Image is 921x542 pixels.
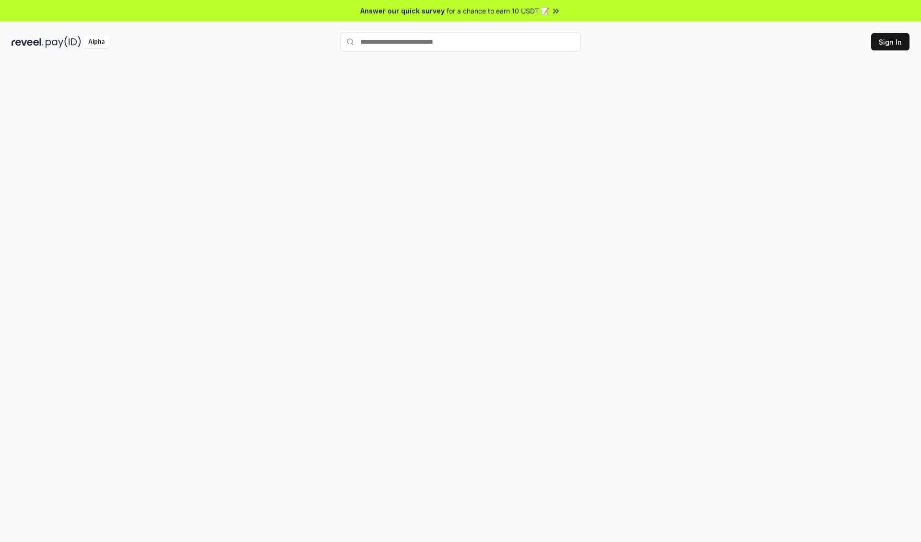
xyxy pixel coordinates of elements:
span: for a chance to earn 10 USDT 📝 [447,6,549,16]
img: pay_id [46,36,81,48]
img: reveel_dark [12,36,44,48]
div: Alpha [83,36,110,48]
span: Answer our quick survey [360,6,445,16]
button: Sign In [871,33,909,50]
